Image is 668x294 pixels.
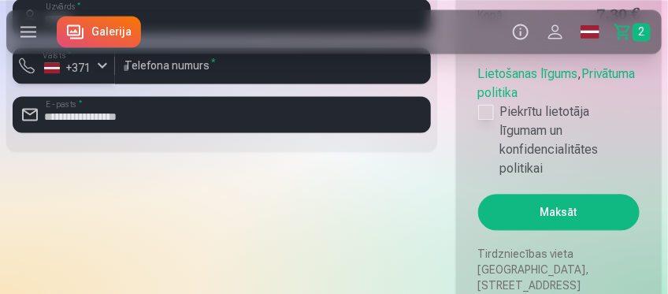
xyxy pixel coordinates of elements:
dt: Kopā [478,4,551,26]
a: Grozs2 [607,9,662,54]
div: +371 [44,60,91,76]
a: Lietošanas līgums [478,66,578,81]
button: Valsts*+371 [13,47,115,84]
label: Piekrītu lietotāja līgumam un konfidencialitātes politikai [478,102,640,178]
button: Profils [538,9,573,54]
span: 2 [633,23,651,41]
button: Info [503,9,538,54]
div: , [478,58,640,178]
dd: 7,30 € [566,4,640,26]
button: Maksāt [478,194,640,230]
a: Galerija [57,16,141,47]
label: Valsts [38,49,76,61]
a: Global [573,9,607,54]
